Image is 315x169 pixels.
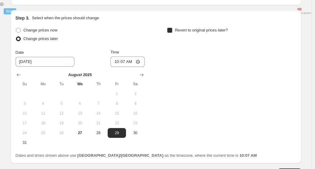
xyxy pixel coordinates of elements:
button: Sunday August 31 2025 [16,138,34,148]
button: Saturday August 23 2025 [126,118,144,128]
button: Saturday August 16 2025 [126,108,144,118]
button: Thursday August 7 2025 [89,99,108,108]
th: Monday [34,79,52,89]
button: Thursday August 21 2025 [89,118,108,128]
span: 29 [110,130,124,135]
button: Sunday August 24 2025 [16,128,34,138]
b: [GEOGRAPHIC_DATA]/[GEOGRAPHIC_DATA] [77,153,163,158]
span: Sa [128,82,142,86]
span: 4 [36,101,50,106]
span: 18 [36,121,50,126]
span: 8 [110,101,124,106]
span: 26 [55,130,68,135]
button: Saturday August 9 2025 [126,99,144,108]
button: Today Wednesday August 27 2025 [71,128,89,138]
span: 20 [73,121,87,126]
button: Friday August 8 2025 [108,99,126,108]
th: Wednesday [71,79,89,89]
th: Tuesday [52,79,71,89]
span: 23 [128,121,142,126]
button: Thursday August 14 2025 [89,108,108,118]
button: Show next month, September 2025 [137,71,146,79]
span: Change prices later [24,36,58,41]
span: Revert to original prices later? [175,28,228,32]
span: 24 [18,130,31,135]
span: 16 [128,111,142,116]
span: 22 [110,121,124,126]
input: 12:00 [110,57,145,67]
th: Saturday [126,79,144,89]
input: 8/27/2025 [16,57,74,67]
button: Tuesday August 19 2025 [52,118,71,128]
span: Fr [110,82,124,86]
button: Tuesday August 26 2025 [52,128,71,138]
th: Friday [108,79,126,89]
button: Saturday August 2 2025 [126,89,144,99]
button: Wednesday August 13 2025 [71,108,89,118]
span: 6 [73,101,87,106]
span: Mo [36,82,50,86]
th: Thursday [89,79,108,89]
span: Su [18,82,31,86]
span: Change prices now [24,28,57,32]
span: 17 [18,121,31,126]
span: 9 [128,101,142,106]
b: 10:07 AM [239,153,257,158]
button: Sunday August 3 2025 [16,99,34,108]
span: 15 [110,111,124,116]
span: 10 [18,111,31,116]
button: Friday August 1 2025 [108,89,126,99]
span: 2 [128,91,142,96]
span: 27 [73,130,87,135]
button: Show previous month, July 2025 [14,71,23,79]
span: 19 [55,121,68,126]
button: Sunday August 10 2025 [16,108,34,118]
button: Tuesday August 5 2025 [52,99,71,108]
button: Wednesday August 20 2025 [71,118,89,128]
button: Monday August 25 2025 [34,128,52,138]
button: Monday August 11 2025 [34,108,52,118]
span: Time [110,50,119,54]
button: Wednesday August 6 2025 [71,99,89,108]
button: Saturday August 30 2025 [126,128,144,138]
span: 21 [92,121,105,126]
span: Th [92,82,105,86]
span: Dates and times shown above use as the timezone, where the current time is [16,153,257,158]
span: 3 [18,101,31,106]
h2: Step 3. [16,15,30,21]
button: Monday August 4 2025 [34,99,52,108]
p: Select when the prices should change [32,15,99,21]
span: Tu [55,82,68,86]
button: Friday August 29 2025 [108,128,126,138]
span: 31 [18,140,31,145]
span: 28 [92,130,105,135]
button: Tuesday August 12 2025 [52,108,71,118]
span: 14 [92,111,105,116]
button: Friday August 22 2025 [108,118,126,128]
span: 5 [55,101,68,106]
button: Friday August 15 2025 [108,108,126,118]
span: 7 [92,101,105,106]
span: 11 [36,111,50,116]
span: 25 [36,130,50,135]
button: Thursday August 28 2025 [89,128,108,138]
span: 13 [73,111,87,116]
th: Sunday [16,79,34,89]
span: We [73,82,87,86]
button: Monday August 18 2025 [34,118,52,128]
span: 1 [110,91,124,96]
span: Date [16,50,24,55]
button: Sunday August 17 2025 [16,118,34,128]
span: 12 [55,111,68,116]
span: 30 [128,130,142,135]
